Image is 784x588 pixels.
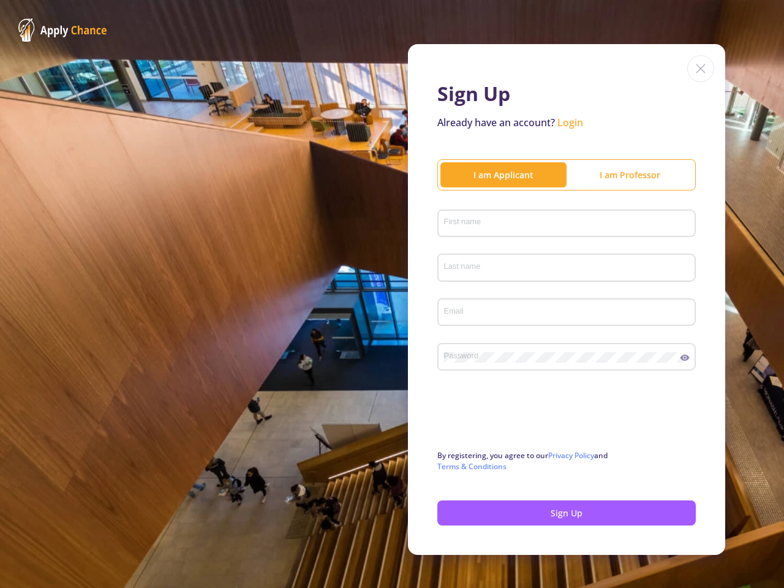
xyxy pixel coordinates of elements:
a: Privacy Policy [548,450,594,461]
h1: Sign Up [437,82,696,105]
a: Terms & Conditions [437,461,507,472]
div: I am Applicant [440,168,567,181]
button: Sign Up [437,500,696,526]
img: ApplyChance Logo [18,18,107,42]
div: I am Professor [567,168,693,181]
p: Already have an account? [437,115,696,130]
p: By registering, you agree to our and [437,450,696,472]
iframe: reCAPTCHA [437,393,624,440]
img: close icon [687,55,714,82]
a: Login [557,116,583,129]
